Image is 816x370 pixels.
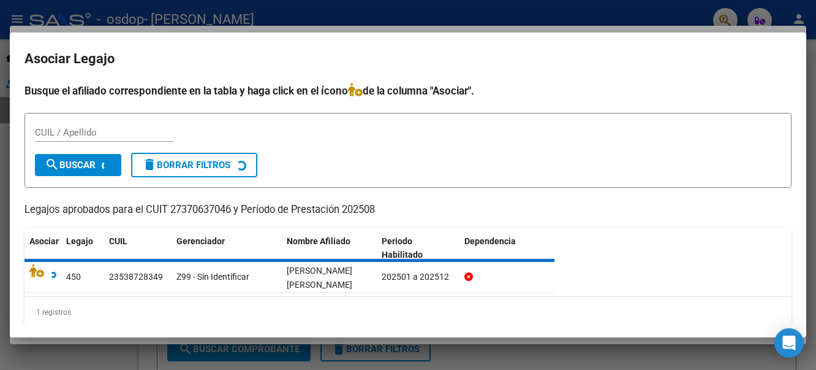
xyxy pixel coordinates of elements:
[66,272,81,282] span: 450
[382,236,423,260] span: Periodo Habilitado
[459,228,554,269] datatable-header-cell: Dependencia
[109,270,163,284] div: 23538728349
[61,228,104,269] datatable-header-cell: Legajo
[109,236,127,246] span: CUIL
[176,236,225,246] span: Gerenciador
[287,266,352,290] span: GONZALEZ GALLARDO DAVID NAZARE
[176,272,249,282] span: Z99 - Sin Identificar
[25,228,61,269] datatable-header-cell: Asociar
[25,47,791,71] h2: Asociar Legajo
[142,160,230,171] span: Borrar Filtros
[377,228,459,269] datatable-header-cell: Periodo Habilitado
[29,236,59,246] span: Asociar
[131,153,257,177] button: Borrar Filtros
[774,328,804,358] div: Open Intercom Messenger
[287,236,350,246] span: Nombre Afiliado
[66,236,93,246] span: Legajo
[25,297,791,328] div: 1 registros
[282,228,377,269] datatable-header-cell: Nombre Afiliado
[172,228,282,269] datatable-header-cell: Gerenciador
[104,228,172,269] datatable-header-cell: CUIL
[382,270,455,284] div: 202501 a 202512
[45,157,59,172] mat-icon: search
[25,202,791,218] p: Legajos aprobados para el CUIT 27370637046 y Período de Prestación 202508
[142,157,157,172] mat-icon: delete
[25,83,791,99] h4: Busque el afiliado correspondiente en la tabla y haga click en el ícono de la columna "Asociar".
[45,160,96,171] span: Buscar
[464,236,516,246] span: Dependencia
[35,154,121,176] button: Buscar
